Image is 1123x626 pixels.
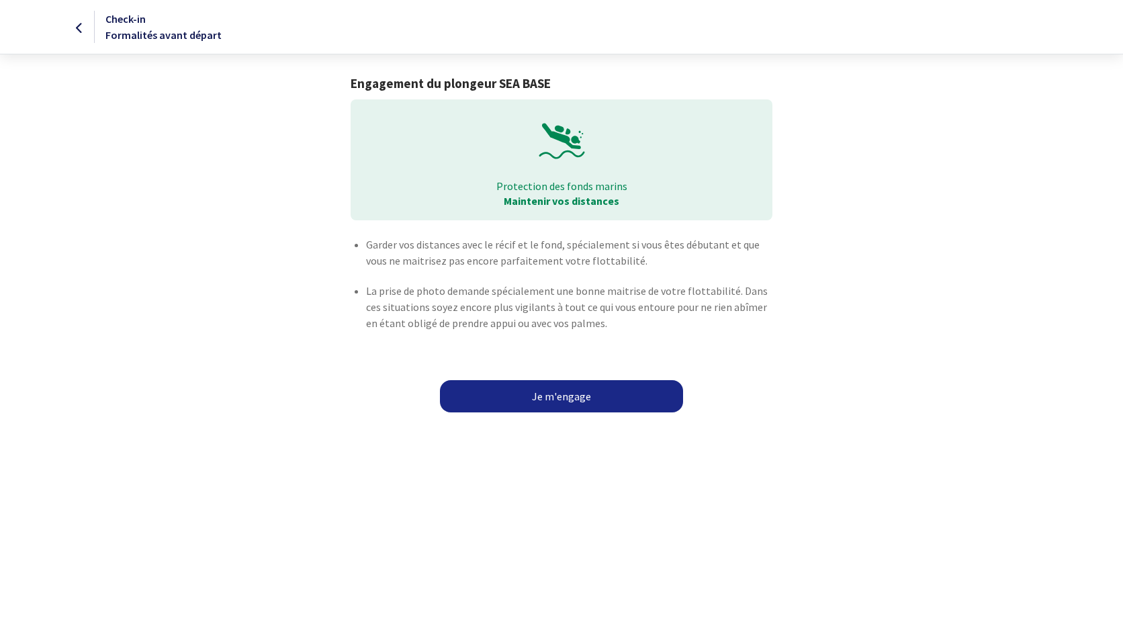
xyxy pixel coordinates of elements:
h1: Engagement du plongeur SEA BASE [351,76,772,91]
span: Check-in Formalités avant départ [105,12,222,42]
strong: Maintenir vos distances [504,194,619,208]
p: Garder vos distances avec le récif et le fond, spécialement si vous êtes débutant et que vous ne ... [366,236,772,269]
a: Je m'engage [440,380,683,412]
p: La prise de photo demande spécialement une bonne maitrise de votre flottabilité. Dans ces situati... [366,283,772,331]
p: Protection des fonds marins [360,179,762,193]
